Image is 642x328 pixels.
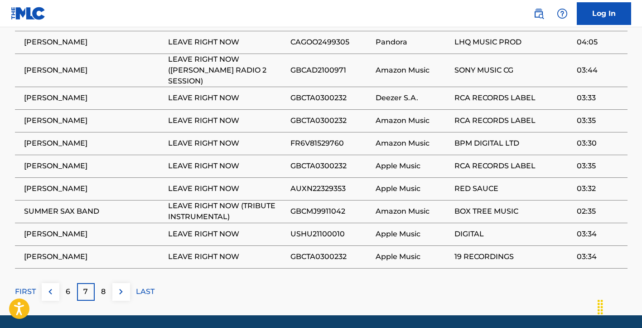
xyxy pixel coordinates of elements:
span: [PERSON_NAME] [24,229,164,240]
span: LEAVE RIGHT NOW [168,161,286,171]
span: LEAVE RIGHT NOW [168,93,286,103]
span: 03:34 [577,229,623,240]
span: 03:32 [577,183,623,194]
span: [PERSON_NAME] [24,93,164,103]
span: Pandora [376,37,449,48]
span: LEAVE RIGHT NOW [168,251,286,262]
span: GBCTA0300232 [290,161,371,171]
p: 7 [83,286,88,297]
span: Deezer S.A. [376,93,449,103]
span: Apple Music [376,229,449,240]
img: help [557,8,568,19]
span: 19 RECORDINGS [454,251,572,262]
span: LEAVE RIGHT NOW [168,115,286,126]
span: Amazon Music [376,138,449,149]
span: LEAVE RIGHT NOW (TRIBUTE INSTRUMENTAL) [168,201,286,222]
span: LEAVE RIGHT NOW [168,229,286,240]
span: 03:44 [577,65,623,76]
p: 8 [101,286,106,297]
span: 03:34 [577,251,623,262]
div: Drag [593,294,608,321]
p: FIRST [15,286,36,297]
span: SUMMER SAX BAND [24,206,164,217]
span: [PERSON_NAME] [24,115,164,126]
span: [PERSON_NAME] [24,37,164,48]
span: 03:35 [577,161,623,171]
span: RED SAUCE [454,183,572,194]
img: MLC Logo [11,7,46,20]
span: CAGOO2499305 [290,37,371,48]
img: left [45,286,56,297]
a: Public Search [530,5,548,23]
span: [PERSON_NAME] [24,138,164,149]
span: RCA RECORDS LABEL [454,161,572,171]
span: GBCTA0300232 [290,251,371,262]
span: AUXN22329353 [290,183,371,194]
span: Apple Music [376,161,449,171]
span: RCA RECORDS LABEL [454,115,572,126]
span: FR6V81529760 [290,138,371,149]
span: [PERSON_NAME] [24,251,164,262]
span: Apple Music [376,251,449,262]
span: LEAVE RIGHT NOW ([PERSON_NAME] RADIO 2 SESSION) [168,54,286,87]
span: 03:35 [577,115,623,126]
span: [PERSON_NAME] [24,161,164,171]
span: Amazon Music [376,65,449,76]
img: right [116,286,126,297]
span: GBCMJ9911042 [290,206,371,217]
iframe: Chat Widget [597,284,642,328]
span: 02:35 [577,206,623,217]
span: Apple Music [376,183,449,194]
a: Log In [577,2,631,25]
span: BOX TREE MUSIC [454,206,572,217]
span: 03:30 [577,138,623,149]
span: GBCAD2100971 [290,65,371,76]
span: SONY MUSIC CG [454,65,572,76]
span: [PERSON_NAME] [24,183,164,194]
span: 04:05 [577,37,623,48]
span: 03:33 [577,93,623,103]
span: BPM DIGITAL LTD [454,138,572,149]
p: 6 [66,286,70,297]
img: search [533,8,544,19]
span: GBCTA0300232 [290,93,371,103]
span: Amazon Music [376,206,449,217]
span: DIGITAL [454,229,572,240]
p: LAST [136,286,154,297]
span: LEAVE RIGHT NOW [168,183,286,194]
span: LEAVE RIGHT NOW [168,138,286,149]
span: RCA RECORDS LABEL [454,93,572,103]
span: GBCTA0300232 [290,115,371,126]
span: USHU21100010 [290,229,371,240]
span: LEAVE RIGHT NOW [168,37,286,48]
span: LHQ MUSIC PROD [454,37,572,48]
span: Amazon Music [376,115,449,126]
span: [PERSON_NAME] [24,65,164,76]
div: Help [553,5,571,23]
